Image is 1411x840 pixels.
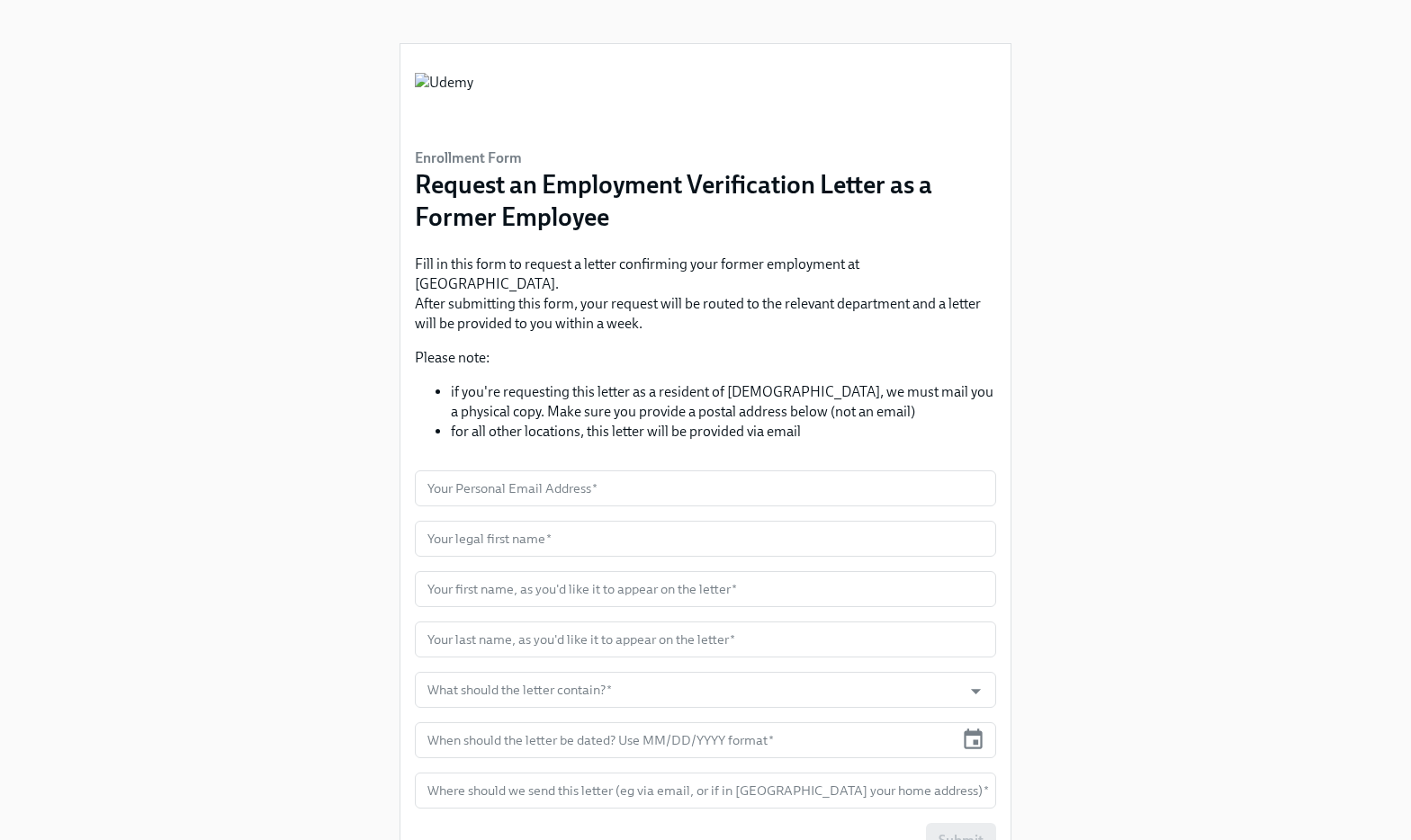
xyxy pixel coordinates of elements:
[415,255,996,334] p: Fill in this form to request a letter confirming your former employment at [GEOGRAPHIC_DATA]. Aft...
[415,722,954,758] input: MM/DD/YYYY
[451,422,996,442] li: for all other locations, this letter will be provided via email
[415,73,473,127] img: Udemy
[415,348,996,368] p: Please note:
[415,168,996,233] h3: Request an Employment Verification Letter as a Former Employee
[415,148,996,168] h6: Enrollment Form
[451,382,996,422] li: if you're requesting this letter as a resident of [DEMOGRAPHIC_DATA], we must mail you a physical...
[962,677,990,705] button: Open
